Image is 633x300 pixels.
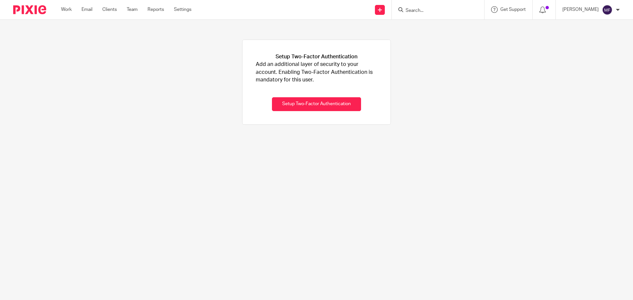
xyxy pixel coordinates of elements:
[127,6,138,13] a: Team
[82,6,92,13] a: Email
[256,61,377,84] p: Add an additional layer of security to your account. Enabling Two-Factor Authentication is mandat...
[562,6,599,13] p: [PERSON_NAME]
[174,6,191,13] a: Settings
[61,6,72,13] a: Work
[276,53,357,61] h1: Setup Two-Factor Authentication
[405,8,464,14] input: Search
[602,5,613,15] img: svg%3E
[13,5,46,14] img: Pixie
[500,7,526,12] span: Get Support
[102,6,117,13] a: Clients
[148,6,164,13] a: Reports
[272,97,361,111] button: Setup Two-Factor Authentication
